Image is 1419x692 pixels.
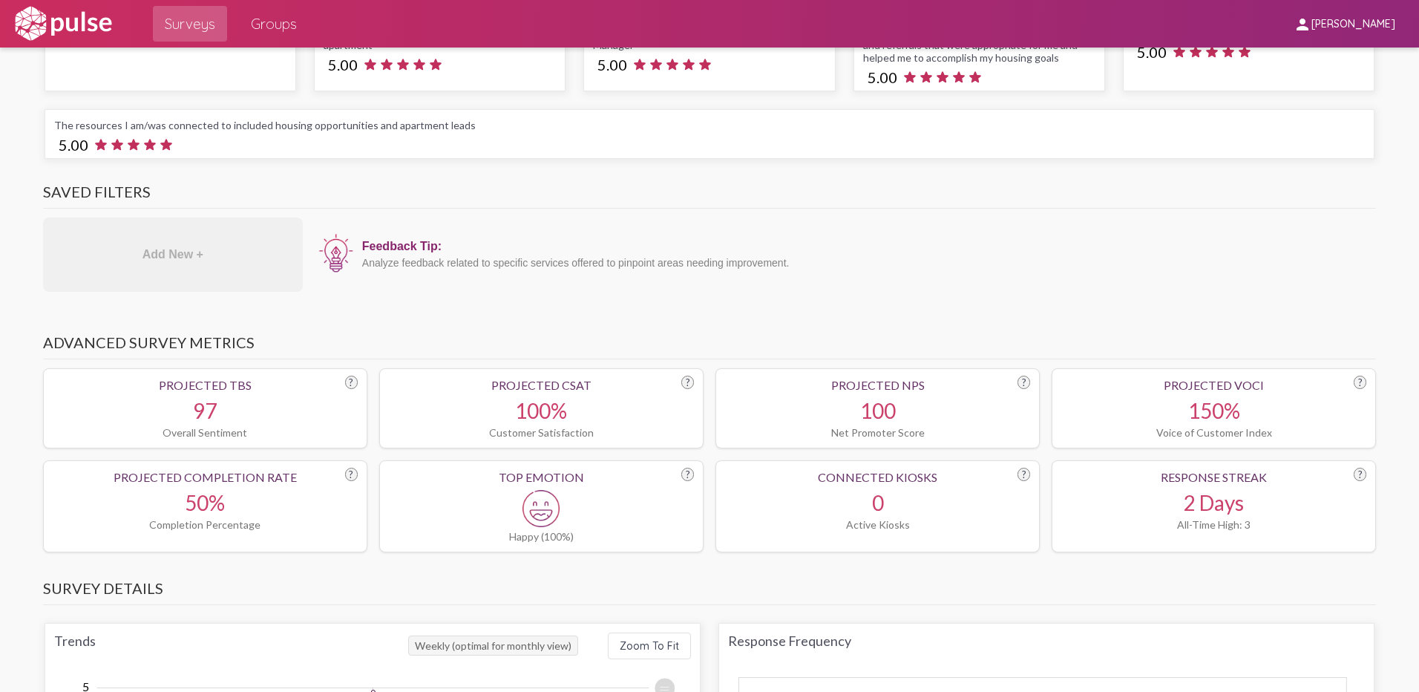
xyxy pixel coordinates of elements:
[620,639,679,653] span: Zoom To Fit
[1061,398,1366,423] div: 150%
[725,490,1030,515] div: 0
[12,5,114,42] img: white-logo.svg
[389,470,694,484] div: Top Emotion
[345,376,358,389] div: ?
[389,530,694,543] div: Happy (100%)
[53,518,358,531] div: Completion Percentage
[53,426,358,439] div: Overall Sentiment
[597,56,627,74] span: 5.00
[1137,43,1167,61] span: 5.00
[54,119,1365,131] div: The resources I am/was connected to included housing opportunities and apartment leads
[728,633,1365,649] div: Response Frequency
[43,183,1376,209] h3: Saved Filters
[251,10,297,37] span: Groups
[318,232,355,274] img: icon12.png
[725,518,1030,531] div: Active Kiosks
[408,636,578,656] span: Weekly (optimal for monthly view)
[868,68,897,86] span: 5.00
[362,257,1369,269] div: Analyze feedback related to specific services offered to pinpoint areas needing improvement.
[153,6,227,42] a: Surveys
[43,333,1376,359] h3: Advanced Survey Metrics
[1061,490,1366,515] div: 2 Days
[53,398,358,423] div: 97
[1061,378,1366,392] div: Projected VoCI
[389,378,694,392] div: Projected CSAT
[1017,376,1030,389] div: ?
[608,633,691,659] button: Zoom To Fit
[681,468,694,481] div: ?
[681,376,694,389] div: ?
[1282,10,1407,37] button: [PERSON_NAME]
[725,470,1030,484] div: Connected Kiosks
[1061,518,1366,531] div: All-Time High: 3
[1354,376,1366,389] div: ?
[389,398,694,423] div: 100%
[53,490,358,515] div: 50%
[725,378,1030,392] div: Projected NPS
[328,56,358,74] span: 5.00
[522,490,560,527] img: Happy
[362,240,1369,253] div: Feedback Tip:
[59,136,88,154] span: 5.00
[1017,468,1030,481] div: ?
[1061,470,1366,484] div: Response Streak
[43,218,303,292] div: Add New +
[165,10,215,37] span: Surveys
[239,6,309,42] a: Groups
[54,633,408,659] div: Trends
[53,470,358,484] div: Projected Completion Rate
[345,468,358,481] div: ?
[1354,468,1366,481] div: ?
[1061,426,1366,439] div: Voice of Customer Index
[389,426,694,439] div: Customer Satisfaction
[43,579,1376,605] h3: Survey Details
[1294,16,1311,33] mat-icon: person
[53,378,358,392] div: Projected TBS
[1311,18,1395,31] span: [PERSON_NAME]
[725,426,1030,439] div: Net Promoter Score
[725,398,1030,423] div: 100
